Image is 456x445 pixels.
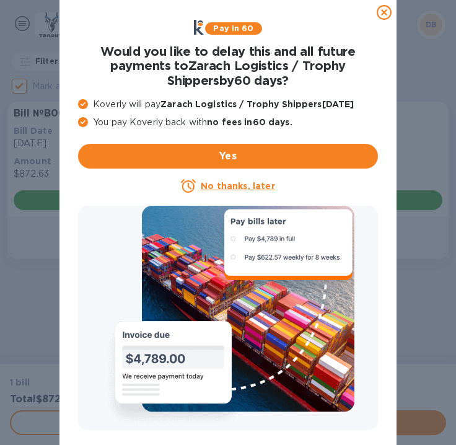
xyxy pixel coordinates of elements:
p: Koverly will pay [78,98,378,111]
b: Pay in 60 [213,24,253,33]
h1: Would you like to delay this and all future payments to Zarach Logistics / Trophy Shippers by 60 ... [78,45,378,88]
u: No thanks, later [201,181,274,191]
span: Yes [88,149,368,164]
b: Zarach Logistics / Trophy Shippers [DATE] [160,99,354,109]
button: Yes [78,144,378,169]
b: no fees in 60 days . [207,117,292,127]
p: You pay Koverly back with [78,116,378,129]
